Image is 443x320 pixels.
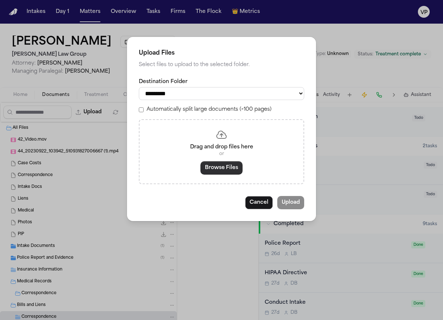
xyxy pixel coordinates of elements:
button: Browse Files [200,161,243,175]
label: Destination Folder [139,78,304,86]
label: Automatically split large documents (>100 pages) [147,106,271,113]
button: Upload [277,196,304,209]
p: Drag and drop files here [148,144,295,151]
p: Select files to upload to the selected folder. [139,61,304,69]
button: Cancel [245,196,273,209]
h2: Upload Files [139,49,304,58]
p: or [148,151,295,157]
